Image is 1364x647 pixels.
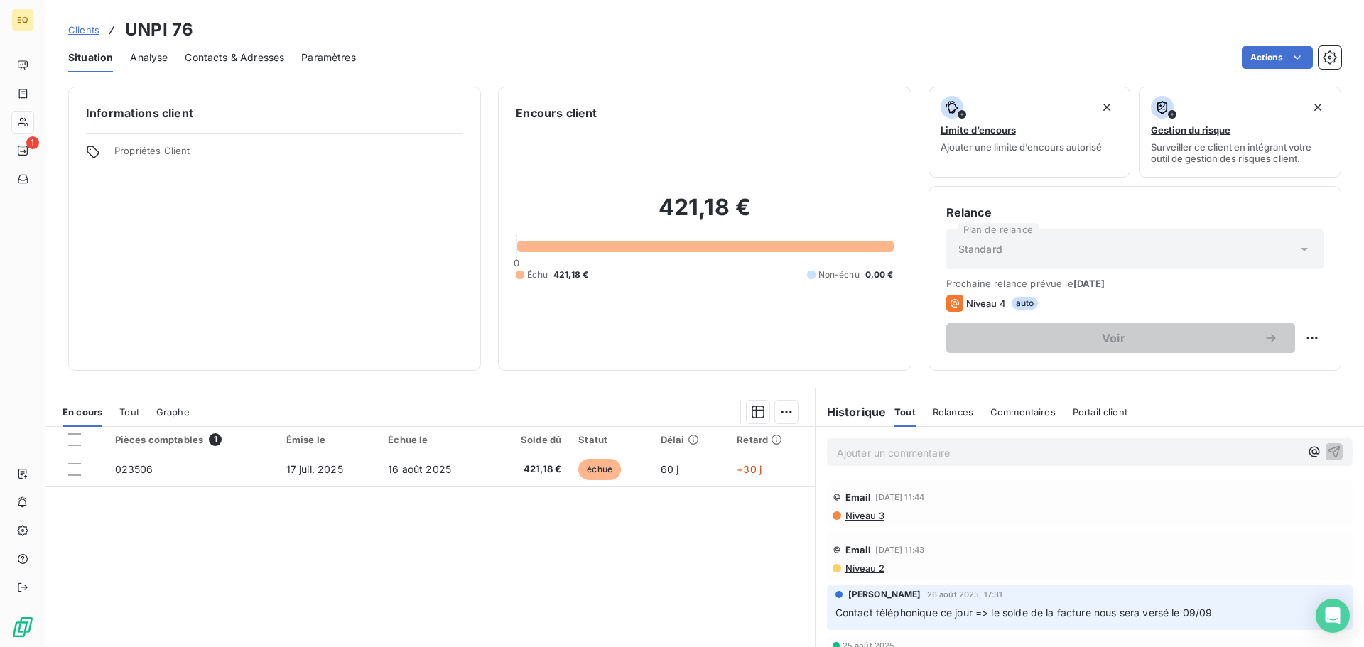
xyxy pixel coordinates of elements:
div: Échue le [388,434,482,445]
button: Limite d’encoursAjouter une limite d’encours autorisé [929,87,1131,178]
span: auto [1012,297,1039,310]
button: Voir [946,323,1295,353]
button: Actions [1242,46,1313,69]
span: 1 [26,136,39,149]
h6: Historique [816,403,887,420]
span: Échu [527,268,548,281]
span: Analyse [130,50,168,65]
h6: Encours client [516,104,597,121]
span: Graphe [156,406,190,418]
span: Gestion du risque [1151,124,1230,136]
span: Voir [963,332,1264,344]
span: Email [845,491,872,503]
span: Niveau 3 [844,510,884,521]
span: 60 j [661,463,679,475]
div: Statut [578,434,644,445]
span: Surveiller ce client en intégrant votre outil de gestion des risques client. [1151,141,1329,164]
span: [DATE] 11:43 [875,545,924,554]
span: 0 [514,257,519,268]
span: Portail client [1073,406,1127,418]
span: +30 j [737,463,762,475]
span: Standard [958,242,1002,256]
h6: Relance [946,204,1324,221]
span: 16 août 2025 [388,463,451,475]
div: Pièces comptables [115,433,269,446]
span: Limite d’encours [941,124,1016,136]
span: Tout [894,406,916,418]
span: 421,18 € [553,268,588,281]
span: Situation [68,50,113,65]
span: Email [845,544,872,555]
span: 17 juil. 2025 [286,463,343,475]
img: Logo LeanPay [11,616,34,638]
span: Prochaine relance prévue le [946,278,1324,289]
span: Paramètres [301,50,356,65]
span: [DATE] 11:44 [875,493,924,501]
div: Retard [737,434,806,445]
a: Clients [68,23,99,37]
span: Propriétés Client [114,145,463,165]
div: EQ [11,9,34,31]
span: Relances [933,406,973,418]
span: En cours [63,406,102,418]
div: Solde dû [499,434,561,445]
h3: UNPI 76 [125,17,193,43]
h2: 421,18 € [516,193,893,236]
span: Niveau 2 [844,562,884,574]
div: Délai [661,434,720,445]
span: 023506 [115,463,153,475]
div: Émise le [286,434,372,445]
span: Commentaires [990,406,1056,418]
span: Clients [68,24,99,36]
span: Contacts & Adresses [185,50,284,65]
span: 421,18 € [499,462,561,477]
span: Tout [119,406,139,418]
span: échue [578,459,621,480]
div: Open Intercom Messenger [1316,599,1350,633]
span: 1 [209,433,222,446]
span: 0,00 € [865,268,894,281]
span: Contact téléphonique ce jour => le solde de la facture nous sera versé le 09/09 [835,607,1213,619]
span: 26 août 2025, 17:31 [927,590,1003,599]
button: Gestion du risqueSurveiller ce client en intégrant votre outil de gestion des risques client. [1139,87,1341,178]
span: Niveau 4 [966,298,1006,309]
span: [DATE] [1073,278,1105,289]
span: Non-échu [818,268,860,281]
h6: Informations client [86,104,463,121]
span: [PERSON_NAME] [848,588,921,601]
span: Ajouter une limite d’encours autorisé [941,141,1102,153]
